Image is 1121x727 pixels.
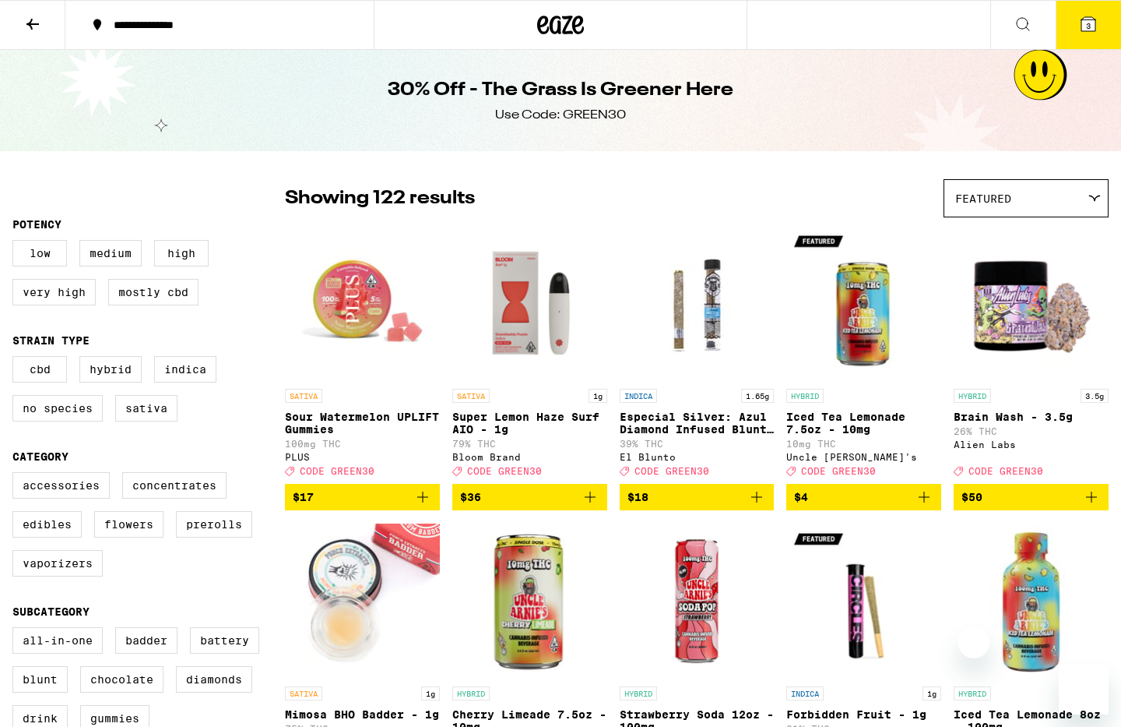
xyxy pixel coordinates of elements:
[452,439,607,449] p: 79% THC
[961,491,982,503] span: $50
[388,77,733,104] h1: 30% Off - The Grass Is Greener Here
[94,511,163,538] label: Flowers
[1059,665,1109,715] iframe: Button to launch messaging window
[154,356,216,383] label: Indica
[12,395,103,422] label: No Species
[634,466,709,476] span: CODE GREEN30
[452,686,490,701] p: HYBRID
[786,225,941,484] a: Open page for Iced Tea Lemonade 7.5oz - 10mg from Uncle Arnie's
[958,627,989,658] iframe: Close message
[786,708,941,721] p: Forbidden Fruit - 1g
[495,107,626,124] div: Use Code: GREEN30
[954,686,991,701] p: HYBRID
[786,411,941,436] p: Iced Tea Lemonade 7.5oz - 10mg
[79,356,142,383] label: Hybrid
[452,452,607,462] div: Bloom Brand
[794,491,808,503] span: $4
[154,240,209,266] label: High
[801,466,876,476] span: CODE GREEN30
[12,666,68,693] label: Blunt
[1086,21,1091,30] span: 3
[285,411,440,436] p: Sour Watermelon UPLIFT Gummies
[115,627,177,654] label: Badder
[176,666,252,693] label: Diamonds
[12,605,90,618] legend: Subcategory
[285,523,440,679] img: Punch Edibles - Mimosa BHO Badder - 1g
[620,225,775,484] a: Open page for Especial Silver: Azul Diamond Infused Blunt - 1.65g from El Blunto
[1056,1,1121,49] button: 3
[285,708,440,721] p: Mimosa BHO Badder - 1g
[954,225,1109,381] img: Alien Labs - Brain Wash - 3.5g
[12,356,67,383] label: CBD
[460,491,481,503] span: $36
[452,225,607,484] a: Open page for Super Lemon Haze Surf AIO - 1g from Bloom Brand
[955,192,1011,205] span: Featured
[285,185,475,212] p: Showing 122 results
[922,686,941,701] p: 1g
[421,686,440,701] p: 1g
[786,686,824,701] p: INDICA
[954,523,1109,679] img: Uncle Arnie's - Iced Tea Lemonade 8oz - 100mg
[786,523,941,679] img: Circles Base Camp - Forbidden Fruit - 1g
[954,484,1109,510] button: Add to bag
[176,511,252,538] label: Prerolls
[786,389,824,403] p: HYBRID
[12,334,90,347] legend: Strain Type
[285,452,440,462] div: PLUS
[293,491,314,503] span: $17
[620,439,775,449] p: 39% THC
[741,389,774,403] p: 1.65g
[12,279,96,305] label: Very High
[620,452,775,462] div: El Blunto
[627,491,648,503] span: $18
[452,389,490,403] p: SATIVA
[786,484,941,510] button: Add to bag
[954,225,1109,484] a: Open page for Brain Wash - 3.5g from Alien Labs
[80,666,163,693] label: Chocolate
[954,411,1109,423] p: Brain Wash - 3.5g
[285,484,440,510] button: Add to bag
[452,484,607,510] button: Add to bag
[452,225,607,381] img: Bloom Brand - Super Lemon Haze Surf AIO - 1g
[786,452,941,462] div: Uncle [PERSON_NAME]'s
[954,426,1109,436] p: 26% THC
[452,523,607,679] img: Uncle Arnie's - Cherry Limeade 7.5oz - 10mg
[285,439,440,449] p: 100mg THC
[108,279,199,305] label: Mostly CBD
[954,439,1109,450] div: Alien Labs
[285,225,440,381] img: PLUS - Sour Watermelon UPLIFT Gummies
[12,550,103,577] label: Vaporizers
[620,523,775,679] img: Uncle Arnie's - Strawberry Soda 12oz - 100mg
[122,472,227,499] label: Concentrates
[968,466,1043,476] span: CODE GREEN30
[12,450,69,463] legend: Category
[620,411,775,436] p: Especial Silver: Azul Diamond Infused Blunt - 1.65g
[620,484,775,510] button: Add to bag
[620,225,775,381] img: El Blunto - Especial Silver: Azul Diamond Infused Blunt - 1.65g
[285,686,322,701] p: SATIVA
[467,466,542,476] span: CODE GREEN30
[190,627,259,654] label: Battery
[452,411,607,436] p: Super Lemon Haze Surf AIO - 1g
[589,389,607,403] p: 1g
[115,395,177,422] label: Sativa
[1081,389,1109,403] p: 3.5g
[300,466,374,476] span: CODE GREEN30
[620,389,657,403] p: INDICA
[12,627,103,654] label: All-In-One
[12,472,110,499] label: Accessories
[786,225,941,381] img: Uncle Arnie's - Iced Tea Lemonade 7.5oz - 10mg
[12,511,82,538] label: Edibles
[954,389,991,403] p: HYBRID
[620,686,657,701] p: HYBRID
[12,240,67,266] label: Low
[12,218,61,231] legend: Potency
[285,225,440,484] a: Open page for Sour Watermelon UPLIFT Gummies from PLUS
[79,240,142,266] label: Medium
[285,389,322,403] p: SATIVA
[786,439,941,449] p: 10mg THC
